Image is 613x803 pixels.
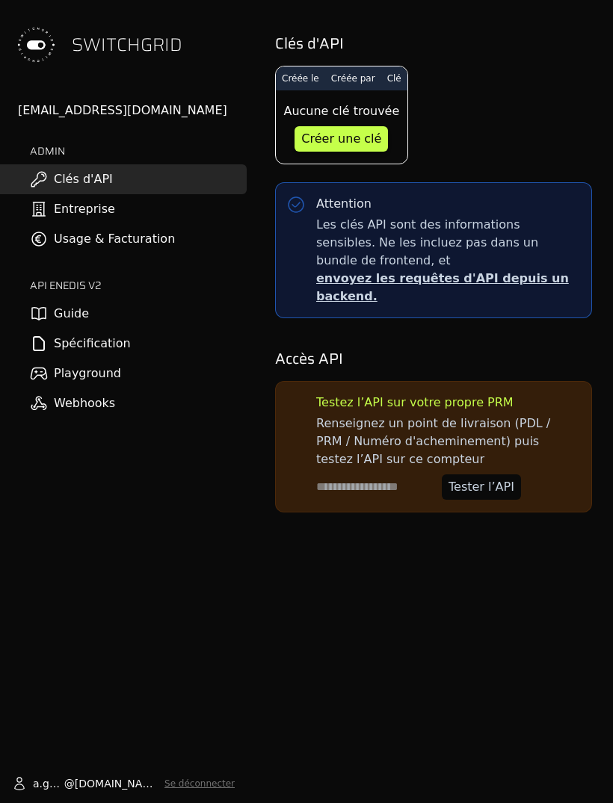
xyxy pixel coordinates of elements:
div: Tester l’API [449,478,514,496]
h2: Clés d'API [275,33,592,54]
button: Créer une clé [295,126,388,152]
div: Testez l’API sur votre propre PRM [316,394,514,412]
th: Créée le [276,66,325,90]
span: Aucune clé trouvée [283,102,399,120]
p: Renseignez un point de livraison (PDL / PRM / Numéro d'acheminement) puis testez l’API sur ce com... [316,415,579,468]
h2: API ENEDIS v2 [30,278,247,293]
div: [EMAIL_ADDRESS][DOMAIN_NAME] [18,102,247,120]
h2: ADMIN [30,143,247,158]
span: Les clés API sont des informations sensibles. Ne les incluez pas dans un bundle de frontend, et [316,216,579,306]
button: Se déconnecter [164,778,235,790]
h2: Accès API [275,348,592,369]
span: @ [64,776,75,791]
div: Créer une clé [301,130,381,148]
th: Clé [381,66,407,90]
span: SWITCHGRID [72,33,182,57]
button: Tester l’API [442,474,521,500]
div: Attention [316,195,372,213]
p: envoyez les requêtes d'API depuis un backend. [316,270,579,306]
img: Switchgrid Logo [12,21,60,69]
th: Créée par [325,66,381,90]
span: a.guin [33,776,64,791]
span: [DOMAIN_NAME] [75,776,158,791]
